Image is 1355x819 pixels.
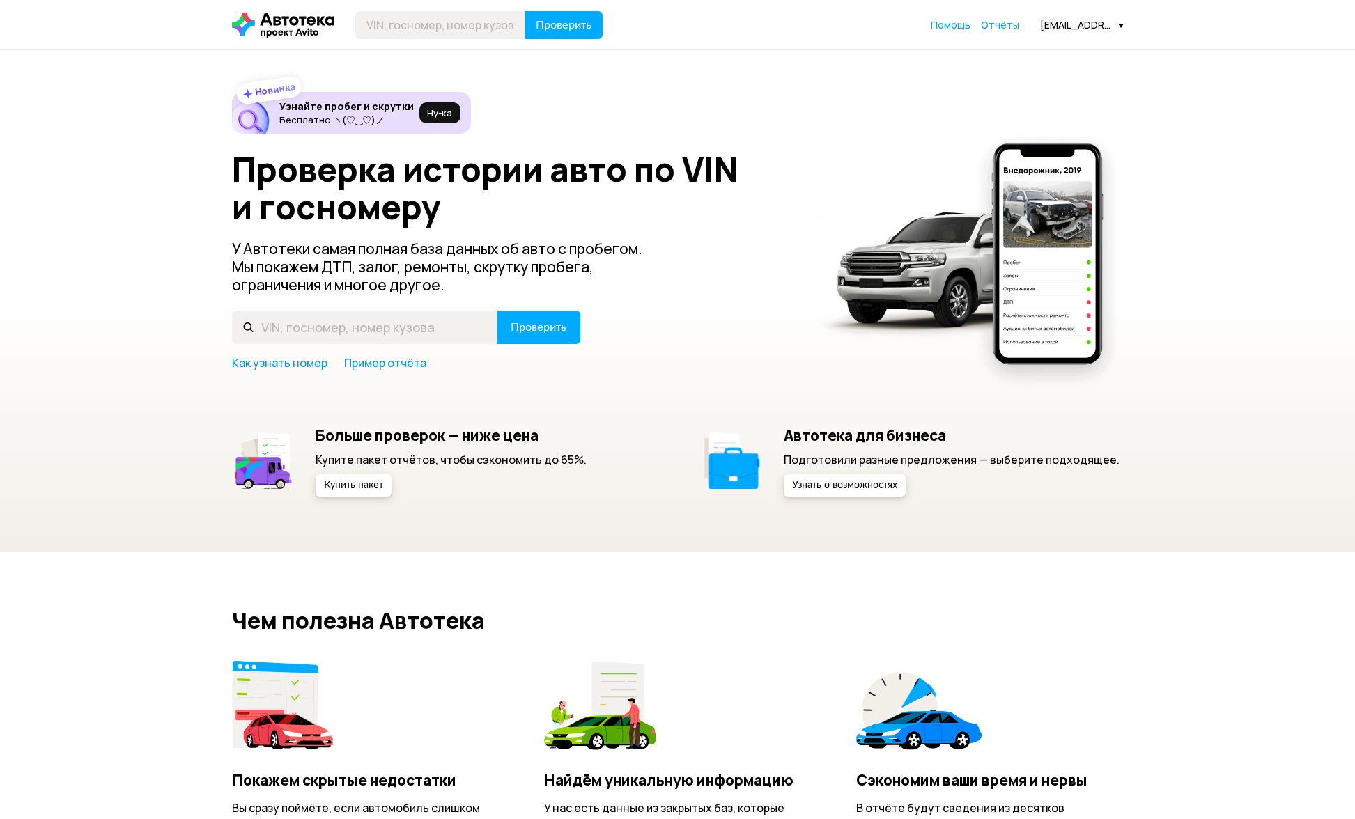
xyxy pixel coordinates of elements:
[279,100,414,113] h6: Узнайте пробег и скрутки
[254,80,296,98] strong: Новинка
[856,771,1123,789] h4: Сэкономим ваши время и нервы
[232,608,1124,633] h2: Чем полезна Автотека
[511,322,566,333] span: Проверить
[232,240,665,294] p: У Автотеки самая полная база данных об авто с пробегом. Мы покажем ДТП, залог, ремонты, скрутку п...
[536,19,591,31] span: Проверить
[355,11,525,39] input: VIN, госномер, номер кузова
[344,355,426,370] a: Пример отчёта
[981,18,1019,31] span: Отчёты
[931,18,970,32] a: Помощь
[792,481,897,490] span: Узнать о возможностях
[784,452,1120,467] p: Подготовили разные предложения — выберите подходящее.
[232,355,327,370] a: Как узнать номер
[316,474,392,497] button: Купить пакет
[279,114,414,125] p: Бесплатно ヽ(♡‿♡)ノ
[232,311,497,344] input: VIN, госномер, номер кузова
[931,18,970,31] span: Помощь
[316,452,587,467] p: Купите пакет отчётов, чтобы сэкономить до 65%.
[784,474,906,497] button: Узнать о возможностях
[544,771,811,789] h4: Найдём уникальную информацию
[232,150,798,226] h1: Проверка истории авто по VIN и госномеру
[316,426,587,444] h5: Больше проверок — ниже цена
[981,18,1019,32] a: Отчёты
[232,771,499,789] h4: Покажем скрытые недостатки
[427,107,452,118] span: Ну‑ка
[525,11,603,39] button: Проверить
[324,481,383,490] span: Купить пакет
[1040,18,1124,31] div: [EMAIL_ADDRESS][DOMAIN_NAME]
[784,426,1120,444] h5: Автотека для бизнеса
[497,311,580,344] button: Проверить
